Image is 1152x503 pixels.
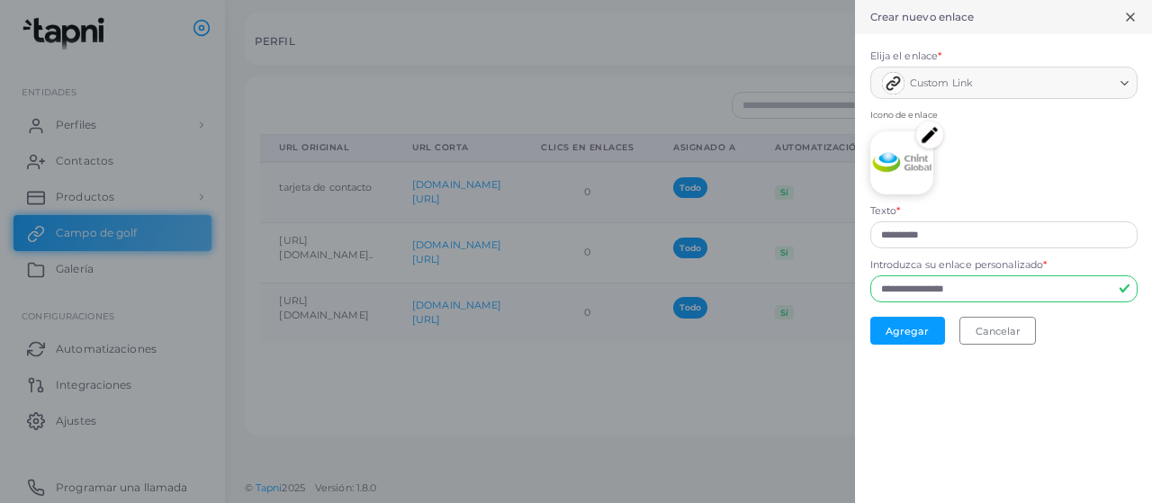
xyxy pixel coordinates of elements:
font: Cancelar [976,325,1021,337]
font: Icono de enlace [870,110,939,120]
span: Custom Link [910,75,973,93]
font: Elija el enlace [870,49,939,62]
button: Agregar [870,317,945,345]
img: edit.png [916,121,943,148]
input: Buscar opción [977,71,1113,94]
button: Cancelar [959,317,1036,345]
font: Texto [870,204,897,217]
font: Introduzca su enlace personalizado [870,258,1044,271]
img: CzwqugcZTYqyRnRF4DGRXWzUAg1gXslz-1730169291422.png [870,131,933,194]
font: Agregar [886,325,929,337]
div: Buscar opción [870,67,1138,100]
font: Crear nuevo enlace [870,11,975,23]
img: avatar [882,72,904,94]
